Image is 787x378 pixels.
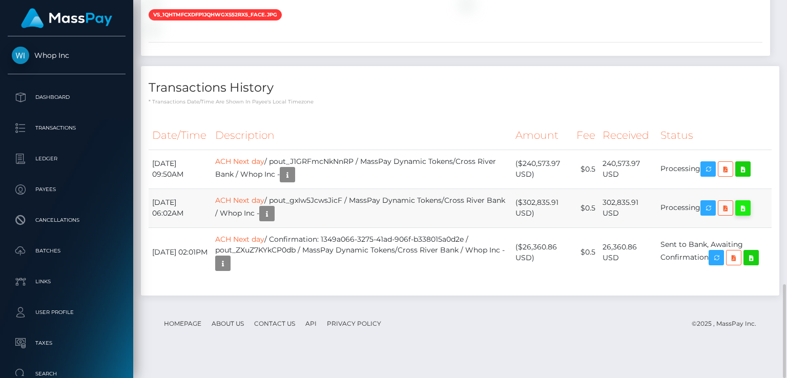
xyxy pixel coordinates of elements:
p: * Transactions date/time are shown in payee's local timezone [149,98,772,106]
td: Sent to Bank, Awaiting Confirmation [657,227,772,277]
td: [DATE] 09:50AM [149,150,212,188]
th: Amount [512,121,573,150]
a: ACH Next day [215,235,264,244]
p: Cancellations [12,213,121,228]
th: Received [599,121,657,150]
p: Payees [12,182,121,197]
p: Batches [12,243,121,259]
div: © 2025 , MassPay Inc. [692,318,764,329]
p: User Profile [12,305,121,320]
td: $0.5 [573,188,599,227]
a: About Us [208,316,248,331]
a: Dashboard [8,85,126,110]
td: $0.5 [573,227,599,277]
th: Date/Time [149,121,212,150]
a: ACH Next day [215,196,264,205]
td: $0.5 [573,150,599,188]
a: API [301,316,321,331]
img: MassPay Logo [21,8,112,28]
td: 240,573.97 USD [599,150,657,188]
img: Whop Inc [12,47,29,64]
a: Taxes [8,330,126,356]
p: Transactions [12,120,121,136]
td: [DATE] 02:01PM [149,227,212,277]
a: Contact Us [250,316,299,331]
td: ($26,360.86 USD) [512,227,573,277]
a: Ledger [8,146,126,172]
h4: Transactions History [149,79,772,97]
p: Ledger [12,151,121,166]
td: / pout_J1GRFmcNkNnRP / MassPay Dynamic Tokens/Cross River Bank / Whop Inc - [212,150,512,188]
td: ($240,573.97 USD) [512,150,573,188]
a: Privacy Policy [323,316,385,331]
td: 26,360.86 USD [599,227,657,277]
th: Description [212,121,512,150]
a: Batches [8,238,126,264]
th: Fee [573,121,599,150]
a: Homepage [160,316,205,331]
a: ACH Next day [215,157,264,166]
a: Transactions [8,115,126,141]
a: Links [8,269,126,295]
img: vr_1QHTQ9CXdfp1jQhWtRgk5RhLfile_1QHTPzCXdfp1jQhWYABiwuZf [149,25,157,33]
p: Links [12,274,121,289]
span: vs_1QHTMfCXdfp1jQhWgXS52RX5_face.jpg [149,9,282,20]
td: ($302,835.91 USD) [512,188,573,227]
td: / Confirmation: 1349a066-3275-41ad-906f-b338015a0d2e / pout_ZXuZ7KYkCP0db / MassPay Dynamic Token... [212,227,512,277]
th: Status [657,121,772,150]
a: Cancellations [8,207,126,233]
td: 302,835.91 USD [599,188,657,227]
a: Payees [8,177,126,202]
a: User Profile [8,300,126,325]
td: / pout_gxIw5JcwsJicF / MassPay Dynamic Tokens/Cross River Bank / Whop Inc - [212,188,512,227]
p: Dashboard [12,90,121,105]
td: [DATE] 06:02AM [149,188,212,227]
span: Whop Inc [8,51,126,60]
td: Processing [657,188,772,227]
p: Taxes [12,335,121,351]
td: Processing [657,150,772,188]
